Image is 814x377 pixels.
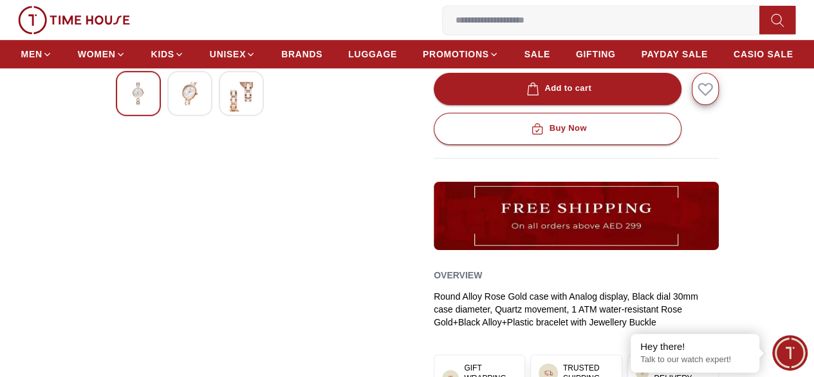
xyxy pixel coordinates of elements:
[348,43,397,66] a: LUGGAGE
[210,48,246,61] span: UNISEX
[524,43,550,66] a: SALE
[434,266,482,285] h2: Overview
[641,48,707,61] span: PAYDAY SALE
[524,81,591,96] div: Add to cart
[210,43,255,66] a: UNISEX
[734,48,793,61] span: CASIO SALE
[528,121,586,136] div: Buy Now
[151,48,174,61] span: KIDS
[78,43,125,66] a: WOMEN
[576,43,616,66] a: GIFTING
[576,48,616,61] span: GIFTING
[434,182,719,250] img: ...
[348,48,397,61] span: LUGGAGE
[524,48,550,61] span: SALE
[21,43,52,66] a: MEN
[434,113,681,145] button: Buy Now
[21,48,42,61] span: MEN
[434,73,681,105] button: Add to cart
[281,43,322,66] a: BRANDS
[544,369,552,377] img: ...
[423,48,489,61] span: PROMOTIONS
[151,43,184,66] a: KIDS
[230,82,253,111] img: Kenneth Scott Women's Black Dial Analog Watch - K22521-KCBB
[734,43,793,66] a: CASIO SALE
[18,6,130,34] img: ...
[127,82,150,105] img: Kenneth Scott Women's Black Dial Analog Watch - K22521-KCBB
[78,48,116,61] span: WOMEN
[641,372,644,375] img: ...
[178,82,201,105] img: Kenneth Scott Women's Black Dial Analog Watch - K22521-KCBB
[772,335,808,371] div: Chat Widget
[640,354,750,365] p: Talk to our watch expert!
[640,340,750,353] div: Hey there!
[423,43,499,66] a: PROMOTIONS
[641,43,707,66] a: PAYDAY SALE
[281,48,322,61] span: BRANDS
[434,290,719,329] div: Round Alloy Rose Gold case with Analog display, Black dial 30mm case diameter, Quartz movement, 1...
